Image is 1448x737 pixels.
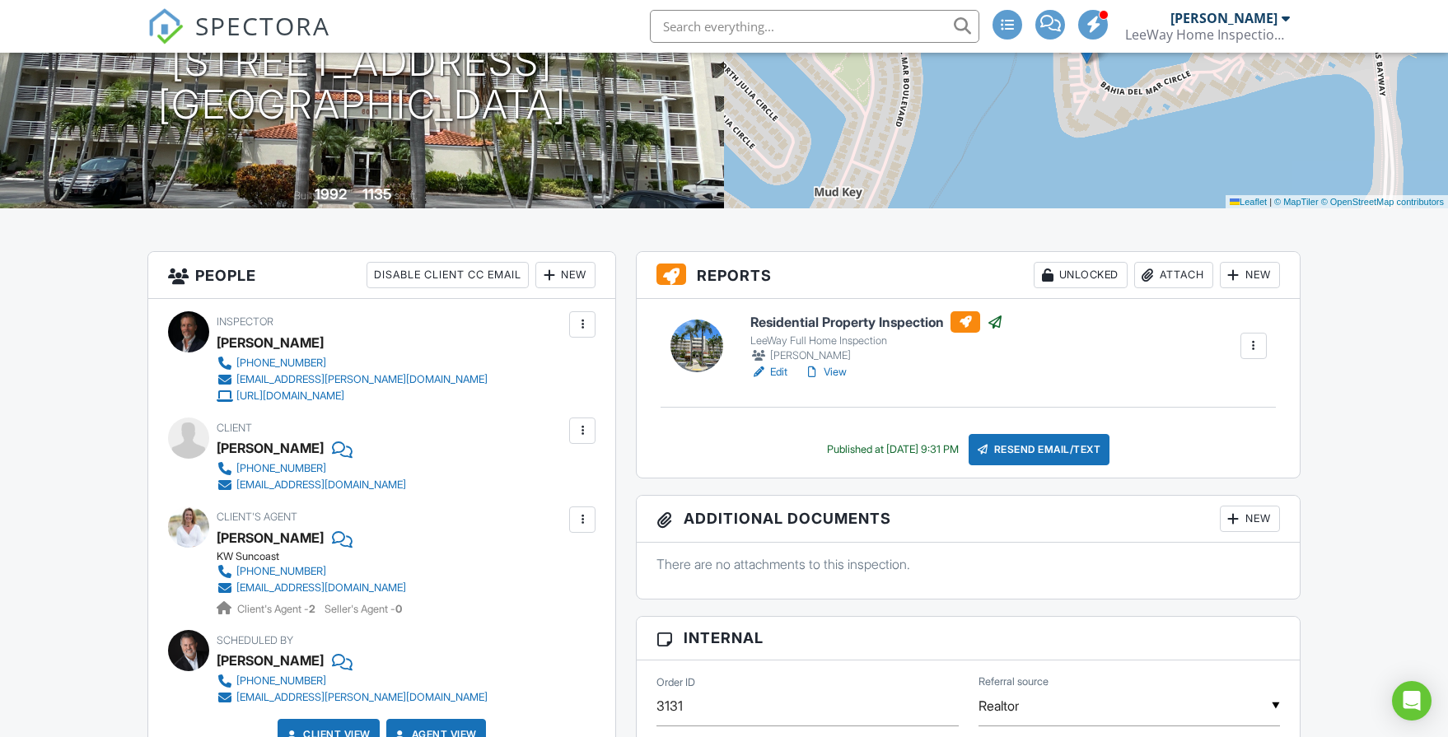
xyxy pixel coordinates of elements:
div: Open Intercom Messenger [1392,681,1432,721]
span: Client's Agent - [237,603,318,615]
p: There are no attachments to this inspection. [656,555,1280,573]
span: | [1269,197,1272,207]
div: [PHONE_NUMBER] [236,674,326,688]
strong: 0 [395,603,402,615]
div: LeeWay Home Inspection LLC [1125,26,1290,43]
div: Unlocked [1034,262,1128,288]
div: [EMAIL_ADDRESS][DOMAIN_NAME] [236,478,406,492]
img: The Best Home Inspection Software - Spectora [147,8,184,44]
div: Attach [1134,262,1213,288]
h3: Reports [637,252,1300,299]
div: [PERSON_NAME] [217,330,324,355]
div: 1135 [362,185,392,203]
div: Published at [DATE] 9:31 PM [827,443,959,456]
div: LeeWay Full Home Inspection [750,334,1003,348]
div: Resend Email/Text [969,434,1110,465]
div: [URL][DOMAIN_NAME] [236,389,344,403]
div: [EMAIL_ADDRESS][DOMAIN_NAME] [236,581,406,595]
h1: [STREET_ADDRESS] [GEOGRAPHIC_DATA] [158,40,567,128]
div: New [1220,506,1280,532]
input: Search everything... [650,10,979,43]
div: [PHONE_NUMBER] [236,565,326,578]
a: © MapTiler [1274,197,1319,207]
div: New [1220,262,1280,288]
a: [EMAIL_ADDRESS][DOMAIN_NAME] [217,580,406,596]
a: [EMAIL_ADDRESS][DOMAIN_NAME] [217,477,406,493]
a: © OpenStreetMap contributors [1321,197,1444,207]
a: [EMAIL_ADDRESS][PERSON_NAME][DOMAIN_NAME] [217,689,488,706]
span: Client's Agent [217,511,297,523]
a: View [804,364,847,380]
label: Order ID [656,675,695,690]
div: [PERSON_NAME] [217,648,324,673]
a: [PHONE_NUMBER] [217,563,406,580]
span: Inspector [217,315,273,328]
div: New [535,262,596,288]
span: Built [294,189,312,202]
a: Leaflet [1230,197,1267,207]
label: Referral source [979,674,1049,689]
h3: Internal [637,617,1300,660]
div: [PHONE_NUMBER] [236,462,326,475]
span: Seller's Agent - [325,603,402,615]
div: Disable Client CC Email [367,262,529,288]
span: Scheduled By [217,634,293,646]
h6: Residential Property Inspection [750,311,1003,333]
a: [PHONE_NUMBER] [217,355,488,371]
h3: People [148,252,615,299]
a: [PHONE_NUMBER] [217,460,406,477]
div: [PHONE_NUMBER] [236,357,326,370]
div: [EMAIL_ADDRESS][PERSON_NAME][DOMAIN_NAME] [236,373,488,386]
strong: 2 [309,603,315,615]
a: SPECTORA [147,22,330,57]
span: Client [217,422,252,434]
a: Residential Property Inspection LeeWay Full Home Inspection [PERSON_NAME] [750,311,1003,364]
div: [PERSON_NAME] [217,436,324,460]
span: SPECTORA [195,8,330,43]
div: [PERSON_NAME] [1170,10,1278,26]
div: KW Suncoast [217,550,419,563]
span: sq. ft. [395,189,418,202]
a: [EMAIL_ADDRESS][PERSON_NAME][DOMAIN_NAME] [217,371,488,388]
a: [PHONE_NUMBER] [217,673,488,689]
a: Edit [750,364,787,380]
div: [PERSON_NAME] [750,348,1003,364]
div: [PERSON_NAME] [217,525,324,550]
div: [EMAIL_ADDRESS][PERSON_NAME][DOMAIN_NAME] [236,691,488,704]
a: [URL][DOMAIN_NAME] [217,388,488,404]
div: 1992 [315,185,347,203]
h3: Additional Documents [637,496,1300,543]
